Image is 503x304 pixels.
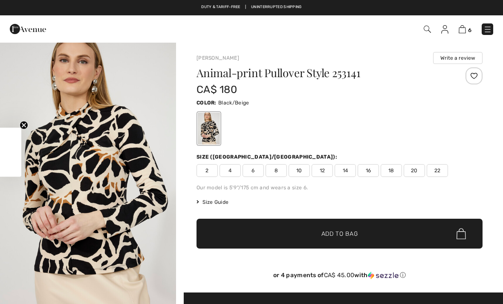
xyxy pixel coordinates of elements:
h1: Animal-print Pullover Style 253141 [197,67,435,78]
span: 4 [220,164,241,177]
span: 6 [468,27,471,33]
span: CA$ 45.00 [324,272,355,279]
span: Size Guide [197,198,228,206]
a: 1ère Avenue [10,24,46,32]
button: Write a review [433,52,483,64]
img: 1ère Avenue [10,20,46,38]
span: 22 [427,164,448,177]
div: or 4 payments of with [197,272,483,279]
button: Add to Bag [197,219,483,249]
span: 18 [381,164,402,177]
span: 14 [335,164,356,177]
span: 8 [266,164,287,177]
img: Menu [483,25,492,34]
div: or 4 payments ofCA$ 45.00withSezzle Click to learn more about Sezzle [197,272,483,282]
span: 6 [243,164,264,177]
span: Add to Bag [321,229,358,238]
span: 20 [404,164,425,177]
span: CA$ 180 [197,84,237,96]
button: Close teaser [20,121,28,129]
a: 6 [459,24,471,34]
a: [PERSON_NAME] [197,55,239,61]
span: 16 [358,164,379,177]
img: Search [424,26,431,33]
div: Size ([GEOGRAPHIC_DATA]/[GEOGRAPHIC_DATA]): [197,153,339,161]
img: My Info [441,25,448,34]
span: Color: [197,100,217,106]
span: 10 [289,164,310,177]
div: Black/Beige [198,113,220,145]
img: Sezzle [368,272,399,279]
img: Bag.svg [457,228,466,239]
span: Black/Beige [218,100,249,106]
div: Our model is 5'9"/175 cm and wears a size 6. [197,184,483,191]
span: 12 [312,164,333,177]
span: 2 [197,164,218,177]
img: Shopping Bag [459,25,466,33]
